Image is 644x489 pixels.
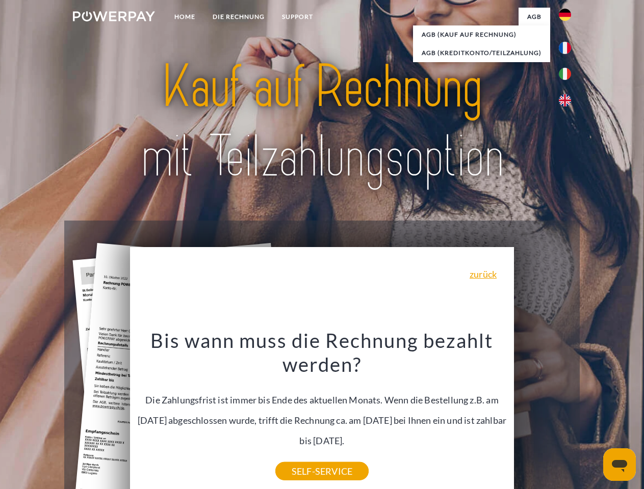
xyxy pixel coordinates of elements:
[413,25,550,44] a: AGB (Kauf auf Rechnung)
[470,269,497,279] a: zurück
[166,8,204,26] a: Home
[204,8,273,26] a: DIE RECHNUNG
[136,328,508,471] div: Die Zahlungsfrist ist immer bis Ende des aktuellen Monats. Wenn die Bestellung z.B. am [DATE] abg...
[413,44,550,62] a: AGB (Kreditkonto/Teilzahlung)
[97,49,547,195] img: title-powerpay_de.svg
[275,462,369,480] a: SELF-SERVICE
[603,448,636,481] iframe: Schaltfläche zum Öffnen des Messaging-Fensters
[73,11,155,21] img: logo-powerpay-white.svg
[559,42,571,54] img: fr
[136,328,508,377] h3: Bis wann muss die Rechnung bezahlt werden?
[559,68,571,80] img: it
[519,8,550,26] a: agb
[273,8,322,26] a: SUPPORT
[559,9,571,21] img: de
[559,94,571,106] img: en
